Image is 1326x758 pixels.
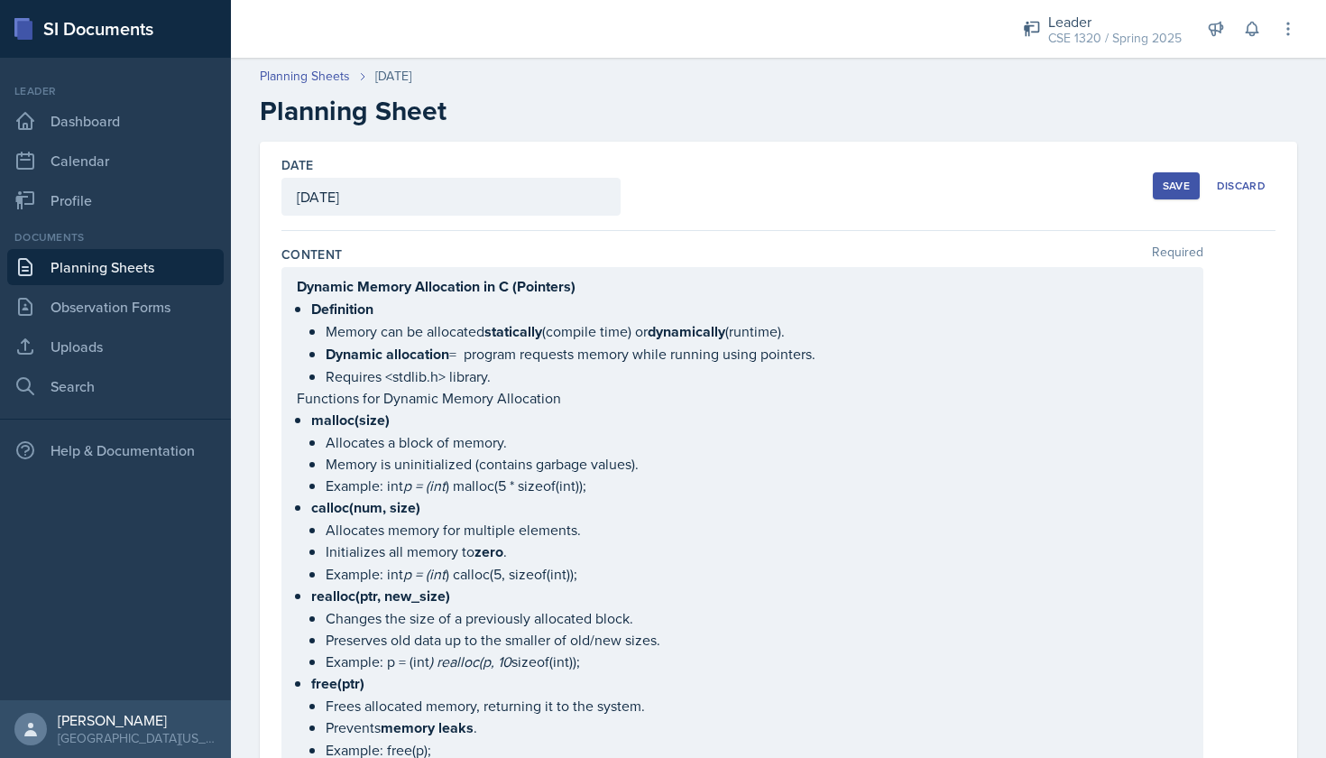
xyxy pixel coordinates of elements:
[326,607,1188,629] p: Changes the size of a previously allocated block.
[648,321,725,342] strong: dynamically
[326,453,1188,475] p: Memory is uninitialized (contains garbage values).
[281,156,313,174] label: Date
[403,564,446,584] em: p = (int
[484,321,542,342] strong: statically
[326,541,1188,563] p: Initializes all memory to .
[7,432,224,468] div: Help & Documentation
[7,83,224,99] div: Leader
[474,541,503,562] strong: zero
[7,328,224,365] a: Uploads
[7,289,224,325] a: Observation Forms
[1048,11,1182,32] div: Leader
[58,711,216,729] div: [PERSON_NAME]
[311,410,390,430] strong: malloc(size)
[326,343,1188,365] p: = program requests memory while running using pointers.
[7,103,224,139] a: Dashboard
[326,365,1188,387] p: Requires <stdlib.h> library.
[1217,179,1266,193] div: Discard
[326,320,1188,343] p: Memory can be allocated (compile time) or (runtime).
[297,276,576,297] strong: Dynamic Memory Allocation in C (Pointers)
[1163,179,1190,193] div: Save
[403,476,446,495] em: p = (int
[1048,29,1182,48] div: CSE 1320 / Spring 2025
[7,229,224,245] div: Documents
[311,673,364,694] strong: free(ptr)
[326,695,1188,716] p: Frees allocated memory, returning it to the system.
[326,629,1188,651] p: Preserves old data up to the smaller of old/new sizes.
[311,586,450,606] strong: realloc(ptr, new_size)
[381,717,474,738] strong: memory leaks
[1153,172,1200,199] button: Save
[58,729,216,747] div: [GEOGRAPHIC_DATA][US_STATE]
[326,716,1188,739] p: Prevents .
[326,563,1188,585] p: Example: int ) calloc(5, sizeof(int));
[326,651,1188,672] p: Example: p = (int sizeof(int));
[429,652,511,671] em: ) realloc(p, 10
[326,431,1188,453] p: Allocates a block of memory.
[7,249,224,285] a: Planning Sheets
[281,245,342,263] label: Content
[311,299,373,319] strong: Definition
[1207,172,1275,199] button: Discard
[1152,245,1203,263] span: Required
[260,95,1297,127] h2: Planning Sheet
[326,475,1188,496] p: Example: int ) malloc(5 * sizeof(int));
[7,143,224,179] a: Calendar
[7,368,224,404] a: Search
[7,182,224,218] a: Profile
[260,67,350,86] a: Planning Sheets
[326,344,449,365] strong: Dynamic allocation
[326,519,1188,541] p: Allocates memory for multiple elements.
[311,497,420,518] strong: calloc(num, size)
[375,67,411,86] div: [DATE]
[297,387,1188,409] p: Functions for Dynamic Memory Allocation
